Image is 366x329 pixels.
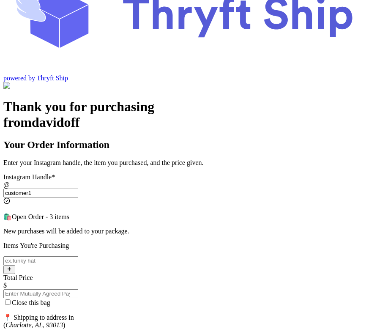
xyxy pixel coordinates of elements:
[3,173,55,181] label: Instagram Handle
[3,139,363,151] h2: Your Order Information
[3,213,12,220] span: 🛍️
[12,213,69,220] span: Open Order - 3 items
[3,274,33,281] label: Total Price
[3,256,78,265] input: ex.funky hat
[3,228,363,235] p: New purchases will be added to your package.
[32,115,80,130] span: davidoff
[5,321,63,329] em: Charlotte, AL, 93013
[3,289,78,298] input: Enter Mutually Agreed Payment
[3,313,363,329] p: 📍 Shipping to address in ( )
[12,299,50,306] span: Close this bag
[3,99,363,130] h1: Thank you for purchasing from
[5,299,11,305] input: Close this bag
[3,181,363,189] div: @
[3,74,68,82] a: powered by Thryft Ship
[3,82,87,90] img: Customer Form Background
[3,159,363,167] p: Enter your Instagram handle, the item you purchased, and the price given.
[3,282,363,289] div: $
[3,242,363,249] p: Items You're Purchasing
